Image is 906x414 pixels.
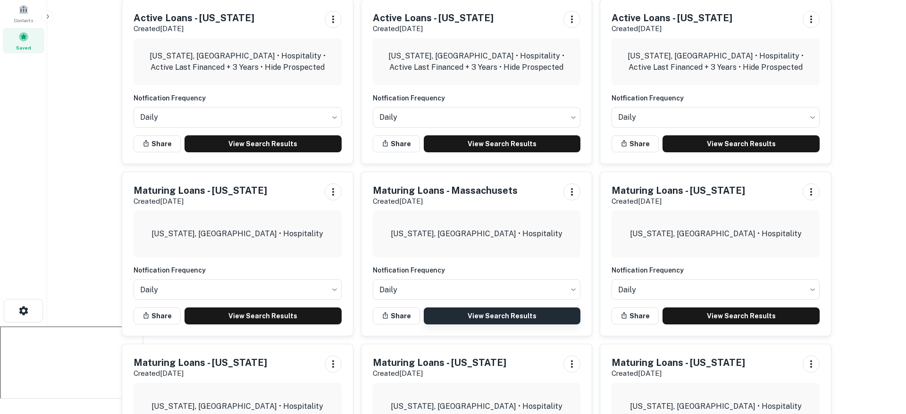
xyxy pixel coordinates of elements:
div: Without label [373,104,581,131]
button: Share [373,135,420,152]
p: [US_STATE], [GEOGRAPHIC_DATA] • Hospitality • Active Last Financed + 3 Years • Hide Prospected [141,50,334,73]
h5: Maturing Loans - Massachusets [373,183,518,198]
h5: Maturing Loans - [US_STATE] [373,356,506,370]
h5: Maturing Loans - [US_STATE] [612,183,745,198]
h6: Notfication Frequency [134,93,342,103]
button: Share [612,135,659,152]
a: Contacts [3,0,44,26]
button: Share [373,307,420,324]
p: [US_STATE], [GEOGRAPHIC_DATA] • Hospitality [630,228,802,240]
a: View Search Results [185,307,342,324]
h5: Active Loans - [US_STATE] [612,11,732,25]
div: Without label [134,104,342,131]
iframe: Chat Widget [859,339,906,384]
h5: Active Loans - [US_STATE] [134,11,254,25]
h5: Maturing Loans - [US_STATE] [134,183,267,198]
p: Created [DATE] [373,368,506,379]
p: Created [DATE] [134,196,267,207]
p: Created [DATE] [373,23,494,34]
p: Created [DATE] [134,368,267,379]
a: View Search Results [663,135,820,152]
p: [US_STATE], [GEOGRAPHIC_DATA] • Hospitality [151,228,323,240]
a: View Search Results [424,307,581,324]
p: [US_STATE], [GEOGRAPHIC_DATA] • Hospitality [630,401,802,412]
button: Share [134,307,181,324]
p: Created [DATE] [134,23,254,34]
p: [US_STATE], [GEOGRAPHIC_DATA] • Hospitality [391,401,562,412]
span: Saved [16,44,31,51]
a: View Search Results [663,307,820,324]
p: Created [DATE] [612,368,745,379]
h5: Maturing Loans - [US_STATE] [612,356,745,370]
div: Without label [612,276,820,303]
div: Without label [612,104,820,131]
h5: Maturing Loans - [US_STATE] [134,356,267,370]
div: Without label [134,276,342,303]
a: View Search Results [185,135,342,152]
button: Share [612,307,659,324]
h6: Notfication Frequency [373,265,581,275]
div: Without label [373,276,581,303]
p: [US_STATE], [GEOGRAPHIC_DATA] • Hospitality • Active Last Financed + 3 Years • Hide Prospected [619,50,812,73]
a: Saved [3,28,44,53]
p: Created [DATE] [612,23,732,34]
h6: Notfication Frequency [134,265,342,275]
p: [US_STATE], [GEOGRAPHIC_DATA] • Hospitality [151,401,323,412]
span: Contacts [14,17,33,24]
p: [US_STATE], [GEOGRAPHIC_DATA] • Hospitality [391,228,562,240]
h6: Notfication Frequency [612,265,820,275]
h6: Notfication Frequency [612,93,820,103]
p: Created [DATE] [373,196,518,207]
p: [US_STATE], [GEOGRAPHIC_DATA] • Hospitality • Active Last Financed + 3 Years • Hide Prospected [380,50,573,73]
h6: Notfication Frequency [373,93,581,103]
button: Share [134,135,181,152]
h5: Active Loans - [US_STATE] [373,11,494,25]
a: View Search Results [424,135,581,152]
p: Created [DATE] [612,196,745,207]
